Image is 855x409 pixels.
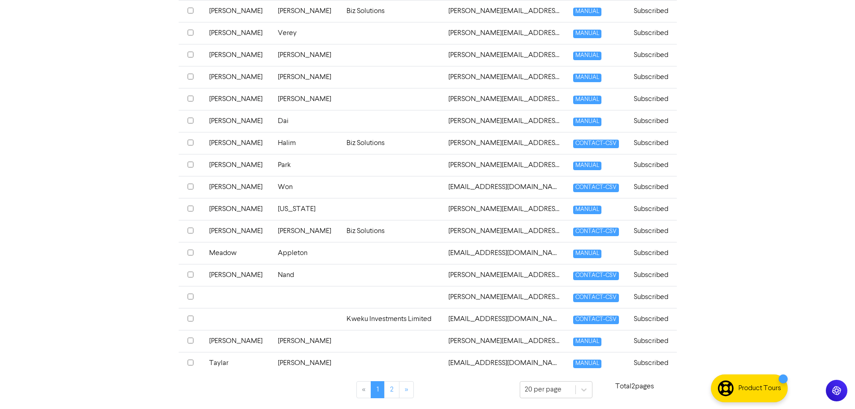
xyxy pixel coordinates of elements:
td: prritesh@bizgroup.co.nz [443,308,568,330]
p: Total 2 pages [592,381,677,392]
td: [PERSON_NAME] [204,44,272,66]
td: [PERSON_NAME] [204,66,272,88]
td: Subscribed [628,220,677,242]
td: jane@bizsolutions.co.nz [443,198,568,220]
td: Subscribed [628,22,677,44]
td: Subscribed [628,154,677,176]
td: Subscribed [628,198,677,220]
td: jonathon@bizsolutions.co.nz [443,220,568,242]
span: MANUAL [573,8,601,16]
td: Kweku Investments Limited [341,308,443,330]
span: MANUAL [573,118,601,126]
td: Subscribed [628,132,677,154]
td: [US_STATE] [272,198,341,220]
div: 20 per page [525,384,561,395]
td: taylar@bizsolutions.co.nz [443,352,568,374]
span: CONTACT-CSV [573,316,619,324]
td: Meadow [204,242,272,264]
td: Subscribed [628,66,677,88]
td: Verey [272,22,341,44]
span: MANUAL [573,52,601,60]
a: Page 1 is your current page [371,381,385,398]
span: MANUAL [573,206,601,214]
span: CONTACT-CSV [573,272,619,280]
td: Dai [272,110,341,132]
td: Biz Solutions [341,132,443,154]
td: [PERSON_NAME] [204,132,272,154]
td: [PERSON_NAME] [272,88,341,110]
td: [PERSON_NAME] [204,154,272,176]
td: Subscribed [628,308,677,330]
td: Won [272,176,341,198]
a: Page 2 [384,381,399,398]
td: jae@bizsolutions.co.nz [443,176,568,198]
td: Taylar [204,352,272,374]
td: irene.halim91@gmail.com [443,132,568,154]
td: pritesh@bizgroup.co.nz [443,264,568,286]
td: jacob@bizsolutions.co.nz [443,154,568,176]
td: Park [272,154,341,176]
td: [PERSON_NAME] [272,220,341,242]
td: gary@bizsolutions.co.nz [443,110,568,132]
td: rasshi@bizsolutions.co.nz [443,330,568,352]
td: [PERSON_NAME] [204,198,272,220]
td: [PERSON_NAME] [204,330,272,352]
td: pritesh@bizsolutions.co.nz [443,286,568,308]
td: meadow@bizsolutions.co.nz [443,242,568,264]
td: eugene@bizsolutions.co.nz [443,88,568,110]
span: CONTACT-CSV [573,184,619,192]
td: Subscribed [628,176,677,198]
td: [PERSON_NAME] [272,352,341,374]
td: ella@bizsolutions.co.nz [443,66,568,88]
td: [PERSON_NAME] [272,66,341,88]
span: MANUAL [573,338,601,346]
span: MANUAL [573,250,601,258]
iframe: Chat Widget [810,366,855,409]
td: Subscribed [628,330,677,352]
span: MANUAL [573,30,601,38]
td: donna@bizmortgages.co.nz [443,22,568,44]
a: » [399,381,414,398]
td: Halim [272,132,341,154]
td: [PERSON_NAME] [204,22,272,44]
td: [PERSON_NAME] [204,176,272,198]
td: Subscribed [628,286,677,308]
td: [PERSON_NAME] [204,220,272,242]
td: Subscribed [628,88,677,110]
td: Appleton [272,242,341,264]
td: Subscribed [628,110,677,132]
span: CONTACT-CSV [573,140,619,148]
span: MANUAL [573,74,601,82]
td: Subscribed [628,352,677,374]
td: eddie@bizsolutions.co.nz [443,44,568,66]
span: CONTACT-CSV [573,294,619,302]
td: [PERSON_NAME] [272,44,341,66]
td: Subscribed [628,264,677,286]
span: MANUAL [573,96,601,104]
span: MANUAL [573,162,601,170]
td: [PERSON_NAME] [204,264,272,286]
td: [PERSON_NAME] [204,110,272,132]
td: [PERSON_NAME] [272,330,341,352]
td: [PERSON_NAME] [204,88,272,110]
span: CONTACT-CSV [573,228,619,236]
td: Biz Solutions [341,220,443,242]
td: Subscribed [628,44,677,66]
td: Subscribed [628,242,677,264]
span: MANUAL [573,360,601,368]
td: Nand [272,264,341,286]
